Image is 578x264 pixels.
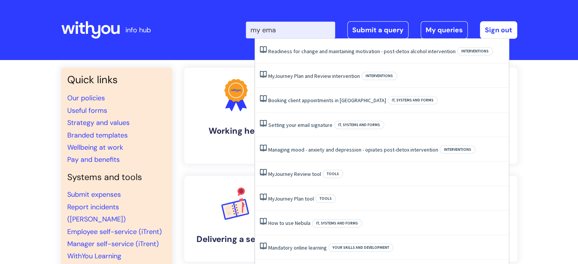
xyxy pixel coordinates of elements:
span: Tools [315,194,336,203]
span: Interventions [361,72,397,80]
span: Tools [323,170,343,178]
a: Strategy and values [67,118,130,127]
h3: Quick links [67,74,166,86]
a: Delivering a service [184,176,288,262]
a: Report incidents ([PERSON_NAME]) [67,202,126,224]
div: | - [246,21,517,39]
span: IT, systems and forms [312,219,362,228]
a: Submit a query [347,21,409,39]
a: Our policies [67,93,105,103]
a: Sign out [480,21,517,39]
a: Mandatory online learning [268,244,327,251]
span: My [268,73,274,79]
a: MyJourney Plan tool [268,195,314,202]
span: Your skills and development [328,243,393,252]
a: Working here [184,68,288,164]
a: Branded templates [67,131,128,140]
a: Booking client appointments in [GEOGRAPHIC_DATA] [268,97,386,104]
span: My [268,171,274,177]
span: IT, systems and forms [388,96,438,104]
a: Submit expenses [67,190,121,199]
span: Interventions [440,145,475,154]
a: Setting your email signature [268,122,333,128]
a: MyJourney Review tool [268,171,321,177]
span: Interventions [457,47,493,55]
h4: Delivering a service [190,234,282,244]
span: My [268,195,274,202]
a: Wellbeing at work [67,143,123,152]
p: info hub [125,24,151,36]
a: Managing mood - anxiety and depression - opiates post-detox intervention [268,146,438,153]
a: Employee self-service (iTrent) [67,227,162,236]
a: My queries [421,21,468,39]
h4: Systems and tools [67,172,166,183]
h4: Working here [190,126,282,136]
a: Manager self-service (iTrent) [67,239,159,248]
a: MyJourney Plan and Review intervention [268,73,360,79]
a: WithYou Learning [67,251,121,261]
a: Readiness for change and maintaining motivation - post-detox alcohol intervention [268,48,456,55]
a: Pay and benefits [67,155,120,164]
input: Search [246,22,335,38]
a: How to use Nebula [268,220,310,226]
a: Useful forms [67,106,107,115]
span: IT, systems and forms [334,121,384,129]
